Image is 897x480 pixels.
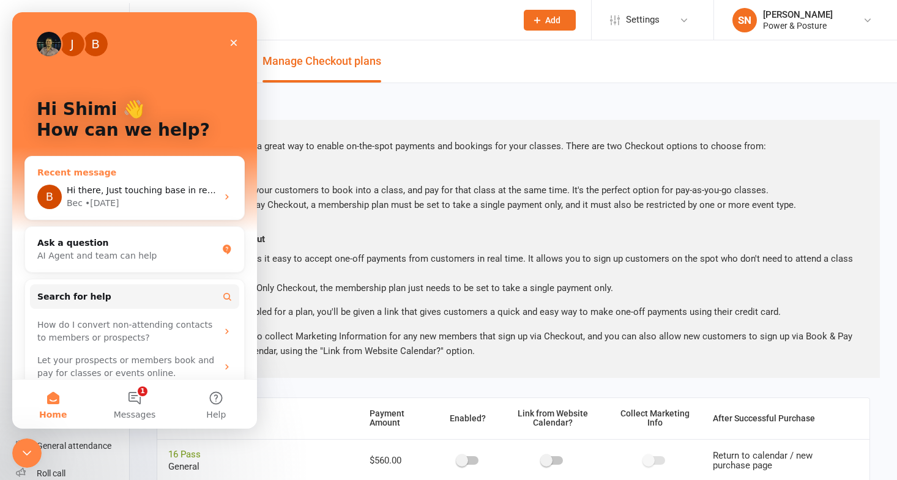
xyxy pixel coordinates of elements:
th: Name [157,398,359,439]
div: Recent message [25,154,220,167]
img: Profile image for Sam [24,20,49,44]
a: 16 Pass [168,449,201,460]
div: General attendance [37,441,111,451]
button: Search for help [18,272,227,297]
div: • [DATE] [73,185,107,198]
span: Add [545,15,560,25]
span: Home [27,398,54,407]
li: To enable Payment-Only Checkout, the membership plan just needs to be set to take a single paymen... [176,281,862,295]
div: Roll call [37,468,65,478]
li: To enable Book & Pay Checkout, a membership plan must be set to take a single payment only, and i... [176,198,862,212]
div: General [168,462,348,472]
div: [PERSON_NAME] [763,9,833,20]
div: Ask a question [25,224,205,237]
span: Settings [626,6,660,34]
span: Help [194,398,214,407]
span: Search for help [25,278,99,291]
button: Help [163,367,245,416]
div: Profile image for Bec [25,172,50,197]
p: How can we help? [24,108,220,128]
div: Ask a questionAI Agent and team can help [12,214,233,260]
div: AI Agent and team can help [25,237,205,250]
li: Book & Pay allows your customers to book into a class, and pay for that class at the same time. I... [176,183,862,198]
button: Manage Checkout plans [262,40,381,83]
div: Recent messageProfile image for BecHi there, Just touching base in relation to your inquiry. Plea... [12,144,233,208]
th: After Successful Purchase [702,398,847,439]
li: Payment-Only makes it easy to accept one-off payments from customers in real time. It allows you ... [176,251,862,281]
div: Power & Posture [763,20,833,31]
div: Profile image for Jessica [48,20,72,44]
iframe: Intercom live chat [12,12,257,429]
iframe: Intercom live chat [12,438,42,468]
p: Clubworx Checkout is a great way to enable on-the-spot payments and bookings for your classes. Th... [165,139,862,153]
div: Bec [54,185,70,198]
div: Let your prospects or members book and pay for classes or events online. [18,337,227,372]
button: Add [524,10,576,31]
div: Profile image for Bec [71,20,95,44]
input: Search... [161,12,508,29]
button: Messages [81,367,163,416]
th: Enabled? [439,398,497,439]
p: Hi Shimi 👋 [24,87,220,108]
div: Let your prospects or members book and pay for classes or events online. [25,342,205,367]
th: Payment Amount [359,398,439,439]
p: Once Checkout is enabled for a plan, you'll be given a link that gives customers a quick and easy... [165,305,862,319]
th: Link from Website Calendar? [497,398,608,439]
div: SN [732,8,757,32]
span: Messages [102,398,144,407]
div: Profile image for BecHi there, Just touching base in relation to your inquiry. Please be advise t... [13,162,232,207]
a: General attendance kiosk mode [16,432,129,460]
div: Close [210,20,233,42]
div: How do I convert non-attending contacts to members or prospects? [18,301,227,337]
th: Collect Marketing Info [608,398,702,439]
p: You can also choose to collect Marketing Information for any new members that sign up via Checkou... [165,329,862,358]
div: How do I convert non-attending contacts to members or prospects? [25,306,205,332]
